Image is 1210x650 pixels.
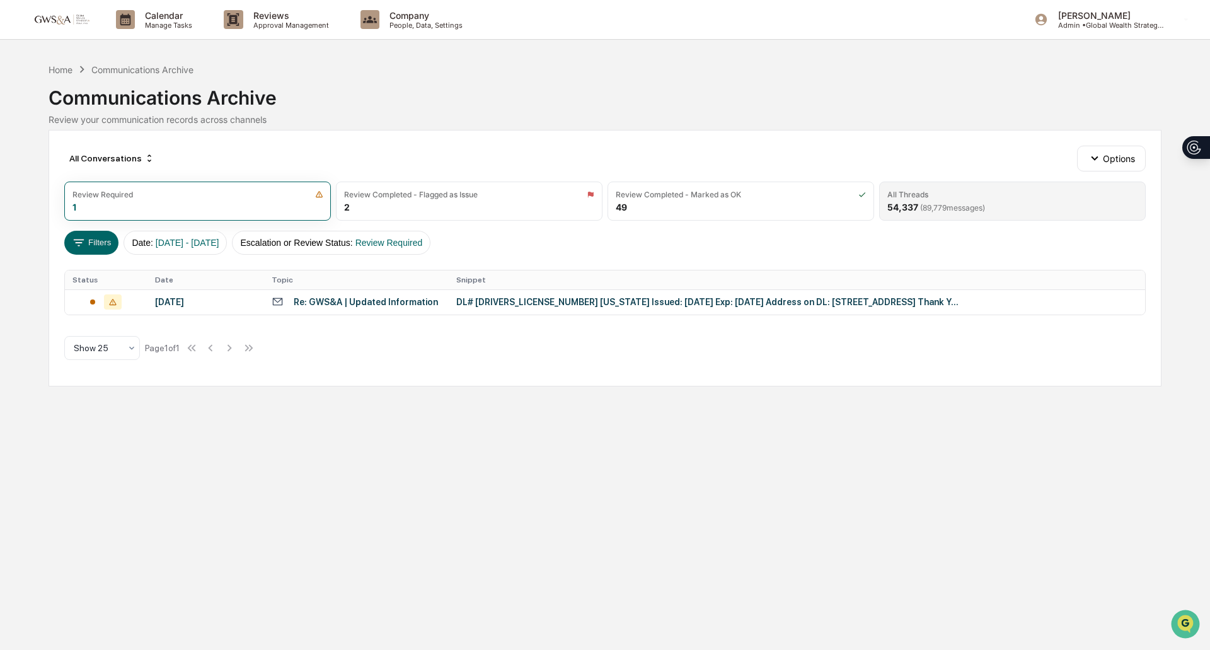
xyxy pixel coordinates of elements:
span: Review Required [355,238,423,248]
th: Date [147,270,264,289]
button: Start new chat [214,100,229,115]
a: Powered byPylon [89,213,153,223]
div: Review Completed - Flagged as Issue [344,190,478,199]
span: ( 89,779 messages) [920,203,985,212]
p: Manage Tasks [135,21,199,30]
div: 54,337 [887,202,985,212]
img: logo [30,13,91,25]
img: icon [315,190,323,199]
div: Page 1 of 1 [145,343,180,353]
div: DL# [DRIVERS_LICENSE_NUMBER] [US_STATE] Issued: [DATE] Exp: [DATE] Address on DL: [STREET_ADDRESS... [456,297,960,307]
p: Company [379,10,469,21]
button: Filters [64,231,119,255]
p: Approval Management [243,21,335,30]
th: Topic [264,270,449,289]
div: 49 [616,202,627,212]
a: 🗄️Attestations [86,154,161,177]
iframe: Open customer support [1170,608,1204,642]
div: Communications Archive [91,64,193,75]
div: Review Completed - Marked as OK [616,190,741,199]
span: Attestations [104,159,156,171]
div: Review Required [72,190,133,199]
div: We're offline, we'll be back soon [43,109,164,119]
p: Admin • Global Wealth Strategies Associates [1048,21,1165,30]
div: [DATE] [155,297,256,307]
div: Re: GWS&A | Updated Information [294,297,438,307]
div: 1 [72,202,76,212]
div: 🗄️ [91,160,101,170]
a: 🖐️Preclearance [8,154,86,177]
img: icon [587,190,594,199]
div: 🔎 [13,184,23,194]
button: Escalation or Review Status:Review Required [232,231,430,255]
div: Review your communication records across channels [49,114,1161,125]
p: How can we help? [13,26,229,47]
span: Pylon [125,214,153,223]
th: Snippet [449,270,1145,289]
button: Options [1077,146,1146,171]
span: Data Lookup [25,183,79,195]
div: 2 [344,202,350,212]
div: Start new chat [43,96,207,109]
img: 1746055101610-c473b297-6a78-478c-a979-82029cc54cd1 [13,96,35,119]
p: Calendar [135,10,199,21]
p: People, Data, Settings [379,21,469,30]
img: icon [858,190,866,199]
div: All Conversations [64,148,159,168]
button: Date:[DATE] - [DATE] [124,231,227,255]
div: 🖐️ [13,160,23,170]
p: Reviews [243,10,335,21]
span: Preclearance [25,159,81,171]
p: [PERSON_NAME] [1048,10,1165,21]
a: 🔎Data Lookup [8,178,84,200]
th: Status [65,270,147,289]
div: All Threads [887,190,928,199]
div: Communications Archive [49,76,1161,109]
div: Home [49,64,72,75]
span: [DATE] - [DATE] [156,238,219,248]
